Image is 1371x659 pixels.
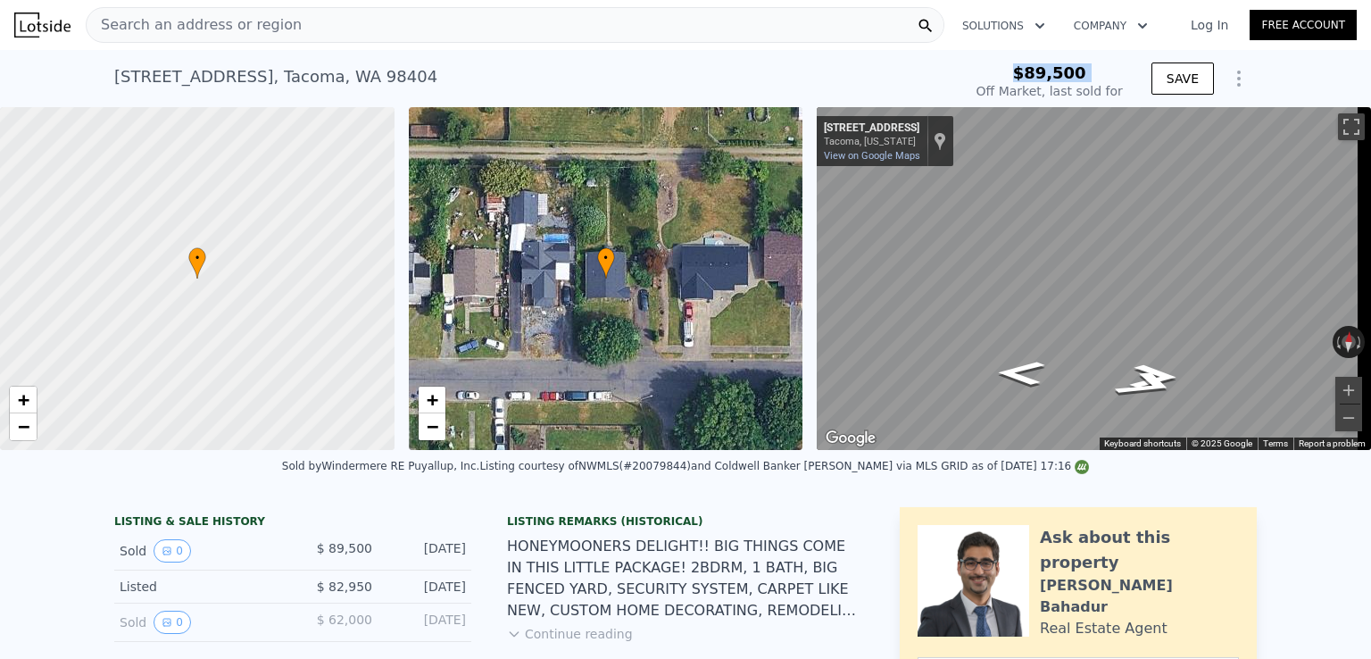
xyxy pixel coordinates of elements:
[824,150,920,162] a: View on Google Maps
[1335,405,1362,431] button: Zoom out
[10,413,37,440] a: Zoom out
[1013,63,1086,82] span: $89,500
[597,247,615,279] div: •
[386,611,466,634] div: [DATE]
[976,82,1123,100] div: Off Market, last sold for
[154,611,191,634] button: View historical data
[817,107,1371,450] div: Street View
[507,514,864,529] div: Listing Remarks (Historical)
[1341,325,1357,358] button: Reset the view
[507,625,633,643] button: Continue reading
[10,387,37,413] a: Zoom in
[1221,61,1257,96] button: Show Options
[976,355,1065,391] path: Go West, E 63rd St
[1151,63,1214,95] button: SAVE
[1338,113,1365,140] button: Toggle fullscreen view
[1040,525,1239,575] div: Ask about this property
[386,578,466,596] div: [DATE]
[1299,438,1366,448] a: Report a problem
[1333,326,1342,358] button: Rotate counterclockwise
[1075,460,1089,474] img: NWMLS Logo
[1104,438,1181,450] button: Keyboard shortcuts
[87,14,302,36] span: Search an address or region
[18,415,29,438] span: −
[934,131,946,151] a: Show location on map
[426,415,437,438] span: −
[282,460,480,472] div: Sold by Windermere RE Puyallup, Inc .
[1087,363,1208,405] path: Go East, E J St
[1040,618,1167,639] div: Real Estate Agent
[824,121,919,136] div: [STREET_ADDRESS]
[18,388,29,411] span: +
[507,536,864,621] div: HONEYMOONERS DELIGHT!! BIG THINGS COME IN THIS LITTLE PACKAGE! 2BDRM, 1 BATH, BIG FENCED YARD, SE...
[419,387,445,413] a: Zoom in
[948,10,1059,42] button: Solutions
[188,247,206,279] div: •
[1059,10,1162,42] button: Company
[1335,377,1362,404] button: Zoom in
[821,427,880,450] img: Google
[317,541,372,555] span: $ 89,500
[426,388,437,411] span: +
[188,250,206,266] span: •
[317,613,372,627] span: $ 62,000
[1040,575,1239,618] div: [PERSON_NAME] Bahadur
[419,413,445,440] a: Zoom out
[120,578,278,596] div: Listed
[479,460,1089,472] div: Listing courtesy of NWMLS (#20079844) and Coldwell Banker [PERSON_NAME] via MLS GRID as of [DATE]...
[1356,326,1366,358] button: Rotate clockwise
[821,427,880,450] a: Open this area in Google Maps (opens a new window)
[114,64,437,89] div: [STREET_ADDRESS] , Tacoma , WA 98404
[597,250,615,266] span: •
[114,514,471,532] div: LISTING & SALE HISTORY
[120,611,278,634] div: Sold
[1263,438,1288,448] a: Terms (opens in new tab)
[14,13,71,38] img: Lotside
[1169,16,1250,34] a: Log In
[120,539,278,563] div: Sold
[386,539,466,563] div: [DATE]
[1192,438,1252,448] span: © 2025 Google
[817,107,1371,450] div: Map
[154,539,191,563] button: View historical data
[824,136,919,147] div: Tacoma, [US_STATE]
[317,580,372,594] span: $ 82,950
[1250,10,1357,40] a: Free Account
